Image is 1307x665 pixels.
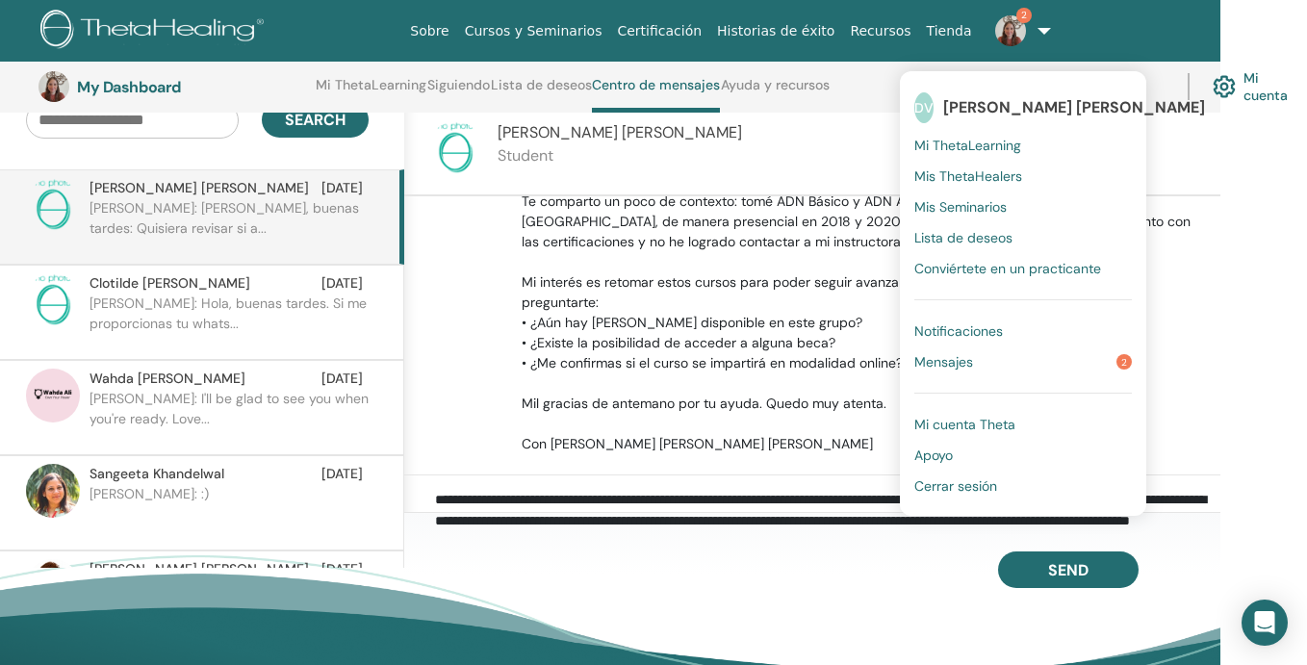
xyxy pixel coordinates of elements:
[914,92,934,123] span: DV
[457,13,610,49] a: Cursos y Seminarios
[914,198,1007,216] span: Mis Seminarios
[900,71,1146,516] ul: 2
[914,316,1132,346] a: Notificaciones
[90,369,245,389] span: Wahda [PERSON_NAME]
[77,78,269,96] h3: My Dashboard
[90,273,250,294] span: Clotilde [PERSON_NAME]
[1213,65,1307,108] a: Mi cuenta
[26,559,80,613] img: default.jpg
[842,13,918,49] a: Recursos
[402,13,456,49] a: Sobre
[498,144,742,167] p: Student
[321,559,363,579] span: [DATE]
[38,71,69,102] img: default.jpg
[26,273,80,327] img: no-photo.png
[26,464,80,518] img: default.jpg
[427,77,490,108] a: Siguiendo
[943,97,1205,117] span: [PERSON_NAME] [PERSON_NAME]
[914,353,973,371] span: Mensajes
[90,294,369,351] p: [PERSON_NAME]: Hola, buenas tardes. Si me proporcionas tu whats...
[1016,8,1032,23] span: 2
[90,464,224,484] span: Sangeeta Khandelwal
[914,346,1132,377] a: Mensajes2
[914,222,1132,253] a: Lista de deseos
[90,178,309,198] span: [PERSON_NAME] [PERSON_NAME]
[999,65,1165,108] a: Tablero del instructor
[1242,600,1288,646] div: Open Intercom Messenger
[914,260,1101,277] span: Conviértete en un practicante
[995,15,1026,46] img: default.jpg
[321,178,363,198] span: [DATE]
[914,322,1003,340] span: Notificaciones
[914,253,1132,284] a: Conviértete en un practicante
[914,416,1015,433] span: Mi cuenta Theta
[914,440,1132,471] a: Apoyo
[285,110,346,130] span: Search
[914,477,997,495] span: Cerrar sesión
[1116,354,1132,370] span: 2
[1048,560,1089,580] span: Send
[321,464,363,484] span: [DATE]
[914,192,1132,222] a: Mis Seminarios
[26,178,80,232] img: no-photo.png
[914,86,1132,130] a: DV[PERSON_NAME] [PERSON_NAME]
[592,77,720,113] a: Centro de mensajes
[914,229,1012,246] span: Lista de deseos
[498,122,742,142] span: [PERSON_NAME] [PERSON_NAME]
[40,10,270,53] img: logo.png
[914,167,1022,185] span: Mis ThetaHealers
[914,471,1132,501] a: Cerrar sesión
[998,551,1139,588] button: Send
[90,484,369,542] p: [PERSON_NAME]: :)
[914,130,1132,161] a: Mi ThetaLearning
[522,111,1198,454] p: [PERSON_NAME], buenas tardes: Quisiera revisar si aún tienen disponibilidad para el curso de ADN ...
[914,161,1132,192] a: Mis ThetaHealers
[914,137,1021,154] span: Mi ThetaLearning
[90,389,369,447] p: [PERSON_NAME]: I'll be glad to see you when you're ready. Love...
[90,559,309,579] span: [PERSON_NAME] [PERSON_NAME]
[491,77,592,108] a: Lista de deseos
[1213,70,1236,103] img: cog.svg
[609,13,709,49] a: Certificación
[914,447,953,464] span: Apoyo
[90,198,369,256] p: [PERSON_NAME]: [PERSON_NAME], buenas tardes: Quisiera revisar si a...
[914,409,1132,440] a: Mi cuenta Theta
[721,77,830,108] a: Ayuda y recursos
[26,369,80,422] img: default.jpg
[919,13,980,49] a: Tienda
[316,77,426,108] a: Mi ThetaLearning
[321,273,363,294] span: [DATE]
[709,13,842,49] a: Historias de éxito
[262,102,369,138] button: Search
[428,121,482,175] img: no-photo.png
[321,369,363,389] span: [DATE]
